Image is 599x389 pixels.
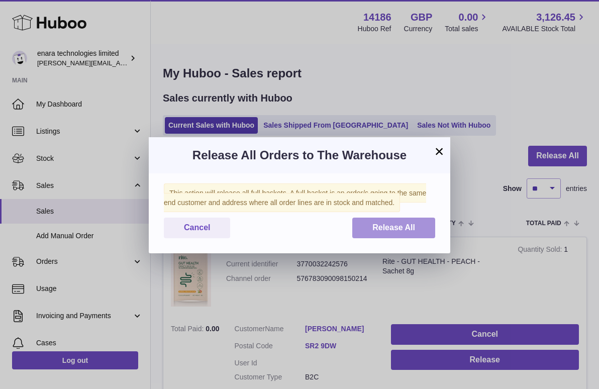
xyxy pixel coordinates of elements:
button: Release All [352,218,435,238]
h3: Release All Orders to The Warehouse [164,147,435,163]
span: Release All [372,223,415,232]
button: Cancel [164,218,230,238]
button: × [433,145,445,157]
span: Cancel [184,223,210,232]
span: This action will release all full baskets. A full basket is an order/s going to the same end cust... [164,183,426,212]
